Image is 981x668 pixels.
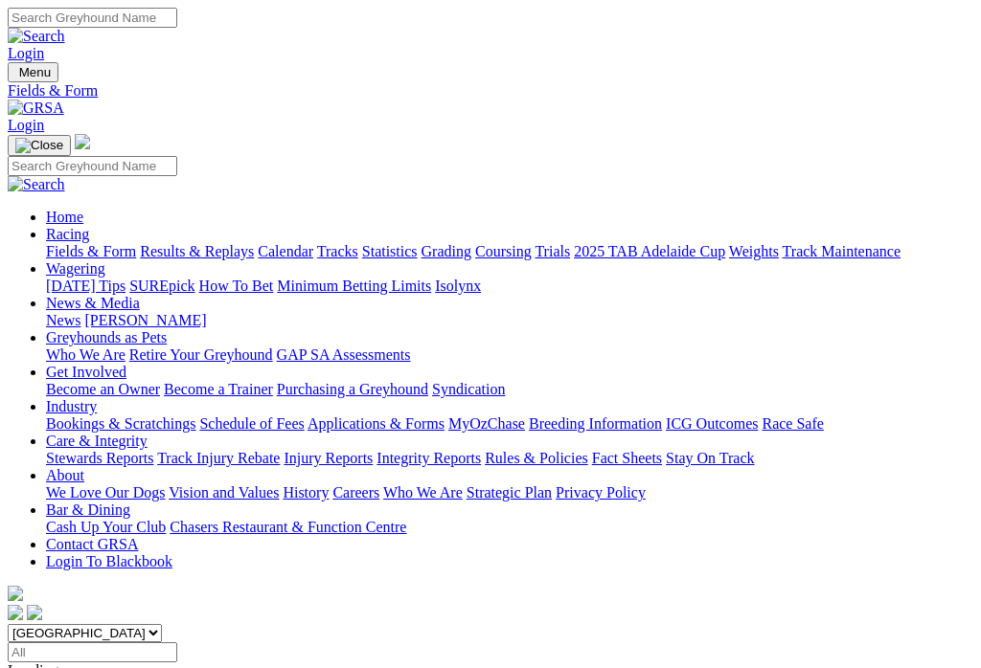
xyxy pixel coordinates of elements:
a: Fields & Form [8,82,973,100]
img: GRSA [8,100,64,117]
a: Careers [332,484,379,501]
img: facebook.svg [8,605,23,620]
a: Purchasing a Greyhound [277,381,428,397]
div: Bar & Dining [46,519,973,536]
a: Injury Reports [284,450,373,466]
a: Stewards Reports [46,450,153,466]
a: ICG Outcomes [666,415,758,432]
span: Menu [19,65,51,79]
a: [DATE] Tips [46,278,125,294]
a: Integrity Reports [376,450,481,466]
a: Calendar [258,243,313,259]
a: Strategic Plan [467,484,552,501]
a: Fields & Form [46,243,136,259]
input: Select date [8,642,177,662]
a: Bookings & Scratchings [46,415,195,432]
button: Toggle navigation [8,62,58,82]
a: Login [8,45,44,61]
a: Track Injury Rebate [157,450,280,466]
a: Become a Trainer [164,381,273,397]
a: History [283,484,329,501]
button: Toggle navigation [8,135,71,156]
img: Search [8,176,65,193]
a: How To Bet [199,278,274,294]
div: Racing [46,243,973,260]
a: Chasers Restaurant & Function Centre [170,519,406,535]
img: logo-grsa-white.png [8,586,23,601]
a: Login [8,117,44,133]
a: Privacy Policy [556,484,646,501]
a: MyOzChase [448,415,525,432]
a: Race Safe [762,415,823,432]
a: Vision and Values [169,484,279,501]
a: About [46,467,84,483]
a: News [46,312,80,328]
a: Login To Blackbook [46,553,172,569]
a: Applications & Forms [308,415,445,432]
a: Fact Sheets [592,450,662,466]
a: Tracks [317,243,358,259]
div: News & Media [46,312,973,329]
img: Close [15,138,63,153]
a: News & Media [46,295,140,311]
a: [PERSON_NAME] [84,312,206,328]
a: Industry [46,398,97,414]
a: Trials [535,243,570,259]
a: Rules & Policies [485,450,588,466]
a: Isolynx [435,278,481,294]
a: Results & Replays [140,243,254,259]
img: logo-grsa-white.png [75,134,90,149]
div: Greyhounds as Pets [46,346,973,364]
a: Retire Your Greyhound [129,346,273,363]
a: Become an Owner [46,381,160,397]
a: Grading [422,243,471,259]
input: Search [8,156,177,176]
a: Statistics [362,243,418,259]
a: Stay On Track [666,450,754,466]
a: Syndication [432,381,505,397]
a: Wagering [46,260,105,277]
a: Coursing [475,243,532,259]
a: We Love Our Dogs [46,484,165,501]
a: SUREpick [129,278,194,294]
img: Search [8,28,65,45]
div: Get Involved [46,381,973,398]
a: Cash Up Your Club [46,519,166,535]
div: Industry [46,415,973,433]
a: Greyhounds as Pets [46,329,167,345]
a: Who We Are [383,484,463,501]
a: Racing [46,226,89,242]
a: 2025 TAB Adelaide Cup [574,243,725,259]
a: Contact GRSA [46,536,138,552]
div: Care & Integrity [46,450,973,467]
a: Track Maintenance [783,243,901,259]
a: Breeding Information [529,415,662,432]
div: Wagering [46,278,973,295]
a: Weights [729,243,779,259]
a: GAP SA Assessments [277,346,411,363]
div: About [46,484,973,501]
a: Schedule of Fees [199,415,304,432]
a: Bar & Dining [46,501,130,518]
a: Get Involved [46,364,126,380]
a: Home [46,209,83,225]
a: Minimum Betting Limits [277,278,431,294]
a: Care & Integrity [46,433,148,449]
input: Search [8,8,177,28]
img: twitter.svg [27,605,42,620]
a: Who We Are [46,346,125,363]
